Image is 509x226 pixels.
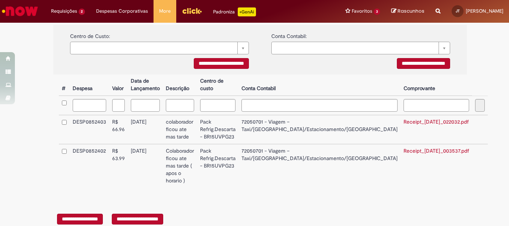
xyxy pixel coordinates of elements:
td: Pack Refrig.Descarta - BR15UVPG23 [197,144,238,188]
td: Pack Refrig.Descarta - BR15UVPG23 [197,115,238,144]
img: click_logo_yellow_360x200.png [182,5,202,16]
span: [PERSON_NAME] [466,8,503,14]
th: Comprovante [401,74,472,96]
th: Descrição [163,74,197,96]
td: [DATE] [128,144,163,188]
th: Data de Lançamento [128,74,163,96]
span: 2 [79,9,85,15]
label: Centro de Custo: [70,29,110,40]
span: More [159,7,171,15]
th: Centro de custo [197,74,238,96]
a: Rascunhos [391,8,424,15]
a: Receipt_[DATE]_022032.pdf [404,118,469,125]
a: Limpar campo {0} [271,42,450,54]
td: Colaborador ficou ate mas tarde ( apos o horario ) [163,144,197,188]
span: JT [456,9,460,13]
span: Favoritos [352,7,372,15]
a: Receipt_[DATE]_003537.pdf [404,147,469,154]
th: Conta Contabil [238,74,401,96]
span: Requisições [51,7,77,15]
td: Receipt_[DATE]_022032.pdf [401,115,472,144]
td: colaborador ficou ate mas tarde [163,115,197,144]
td: R$ 63.99 [109,144,128,188]
th: Despesa [70,74,109,96]
td: DESP0852403 [70,115,109,144]
th: Valor [109,74,128,96]
label: Conta Contabil: [271,29,307,40]
span: 3 [374,9,380,15]
span: Rascunhos [398,7,424,15]
td: [DATE] [128,115,163,144]
td: 72050701 - Viagem – Taxi/[GEOGRAPHIC_DATA]/Estacionamento/[GEOGRAPHIC_DATA] [238,144,401,188]
th: # [59,74,70,96]
div: Padroniza [213,7,256,16]
img: ServiceNow [1,4,39,19]
a: Limpar campo {0} [70,42,249,54]
td: 72050701 - Viagem – Taxi/[GEOGRAPHIC_DATA]/Estacionamento/[GEOGRAPHIC_DATA] [238,115,401,144]
td: R$ 66.96 [109,115,128,144]
p: +GenAi [238,7,256,16]
td: Receipt_[DATE]_003537.pdf [401,144,472,188]
span: Despesas Corporativas [96,7,148,15]
td: DESP0852402 [70,144,109,188]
